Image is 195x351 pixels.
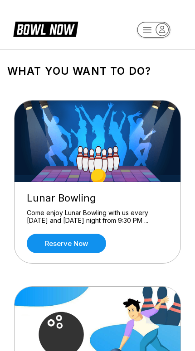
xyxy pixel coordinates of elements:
a: Reserve now [27,234,106,253]
img: Lunar Bowling [15,101,181,182]
h1: What you want to do? [7,65,188,77]
div: Come enjoy Lunar Bowling with us every [DATE] and [DATE] night from 9:30 PM ... [27,209,168,225]
div: Lunar Bowling [27,192,168,204]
